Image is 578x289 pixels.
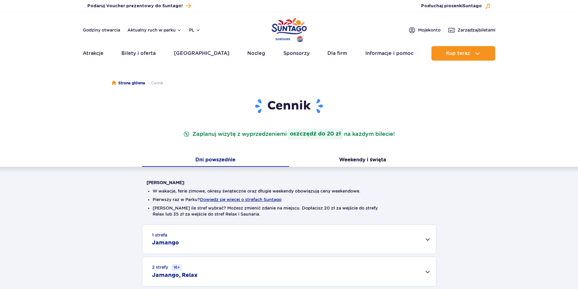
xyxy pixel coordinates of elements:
[87,2,191,10] a: Podaruj Voucher prezentowy do Suntago!
[147,180,185,185] strong: [PERSON_NAME]:
[421,3,482,9] span: Posłuchaj piosenki
[127,28,182,32] button: Aktualny ruch w parku
[200,197,282,202] button: Dowiedz się więcej o strefach Suntago
[289,154,436,167] button: Weekendy i święta
[448,26,495,34] a: Zarządzajbiletami
[112,80,145,86] a: Strona główna
[153,188,426,194] li: W wakacje, ferie zimowe, okresy świąteczne oraz długie weekendy obowiązują ceny weekendowe.
[152,232,167,238] small: 1 strefa
[458,27,495,33] span: Zarządzaj biletami
[189,27,201,33] button: pl
[283,46,309,61] a: Sponsorzy
[147,98,432,114] h1: Cennik
[83,46,103,61] a: Atrakcje
[247,46,265,61] a: Nocleg
[145,80,163,86] li: Cennik
[174,46,229,61] a: [GEOGRAPHIC_DATA]
[365,46,414,61] a: Informacje i pomoc
[152,272,198,279] h2: Jamango, Relax
[153,197,426,203] li: Pierwszy raz w Parku?
[152,239,179,247] h2: Jamango
[421,3,491,9] button: Posłuchaj piosenkiSuntago
[327,46,347,61] a: Dla firm
[121,46,156,61] a: Bilety i oferta
[83,27,120,33] a: Godziny otwarcia
[87,3,183,9] span: Podaruj Voucher prezentowy do Suntago!
[288,129,343,139] strong: oszczędź do 20 zł
[418,27,441,33] span: Moje konto
[172,264,182,271] small: 16+
[142,154,289,167] button: Dni powszednie
[463,4,482,8] span: Suntago
[431,46,495,61] button: Kup teraz
[182,129,396,139] p: Zaplanuj wizytę z wyprzedzeniem na każdym bilecie!
[153,205,426,217] li: [PERSON_NAME] ile stref wybrać? Możesz zmienić zdanie na miejscu. Dopłacisz 20 zł za wejście do s...
[446,51,470,56] span: Kup teraz
[152,264,182,271] small: 2 strefy
[272,15,307,43] a: Park of Poland
[408,26,441,34] a: Mojekonto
